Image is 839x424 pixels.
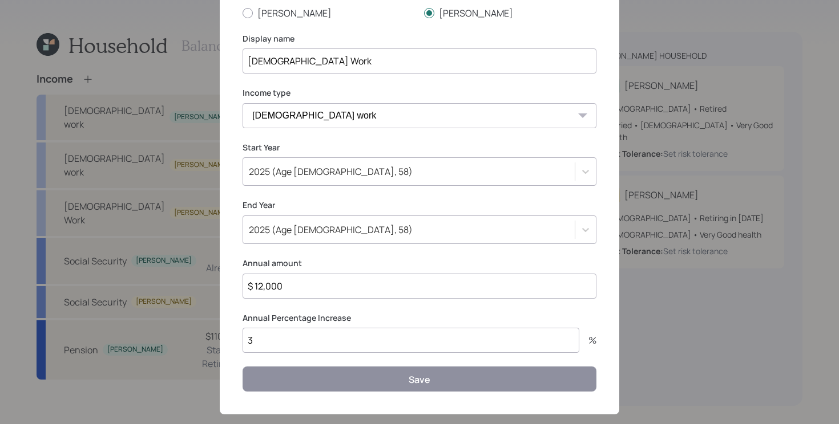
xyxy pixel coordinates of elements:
label: [PERSON_NAME] [243,7,415,19]
div: % [579,336,596,345]
label: Annual Percentage Increase [243,312,596,324]
label: [PERSON_NAME] [424,7,596,19]
label: Display name [243,33,596,44]
div: 2025 (Age [DEMOGRAPHIC_DATA], 58) [249,165,413,178]
div: 2025 (Age [DEMOGRAPHIC_DATA], 58) [249,223,413,236]
label: Annual amount [243,258,596,269]
label: Start Year [243,142,596,153]
div: Save [409,373,430,386]
button: Save [243,366,596,391]
label: End Year [243,199,596,211]
label: Income type [243,87,596,99]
